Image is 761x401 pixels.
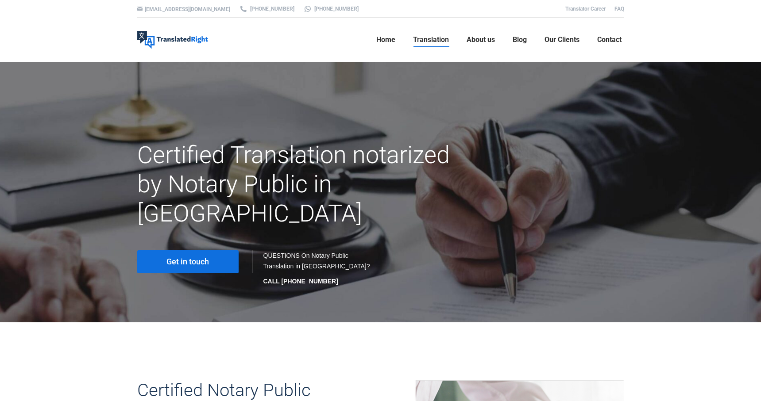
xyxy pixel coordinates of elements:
a: [EMAIL_ADDRESS][DOMAIN_NAME] [145,6,230,12]
span: Translation [413,35,449,44]
span: Contact [597,35,622,44]
a: Translation [410,26,452,54]
div: QUESTIONS On Notary Public Translation in [GEOGRAPHIC_DATA]? [263,250,372,286]
a: [PHONE_NUMBER] [303,5,359,13]
a: Blog [510,26,529,54]
span: Home [376,35,395,44]
a: Get in touch [137,250,239,273]
span: Blog [513,35,527,44]
a: [PHONE_NUMBER] [239,5,294,13]
span: Our Clients [545,35,579,44]
span: About us [467,35,495,44]
a: Translator Career [565,6,606,12]
a: Our Clients [542,26,582,54]
span: Get in touch [166,257,209,266]
strong: CALL [PHONE_NUMBER] [263,278,338,285]
a: About us [464,26,498,54]
a: Contact [595,26,624,54]
a: Home [374,26,398,54]
a: FAQ [614,6,624,12]
img: Translated Right [137,31,208,49]
h1: Certified Translation notarized by Notary Public in [GEOGRAPHIC_DATA] [137,141,457,228]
